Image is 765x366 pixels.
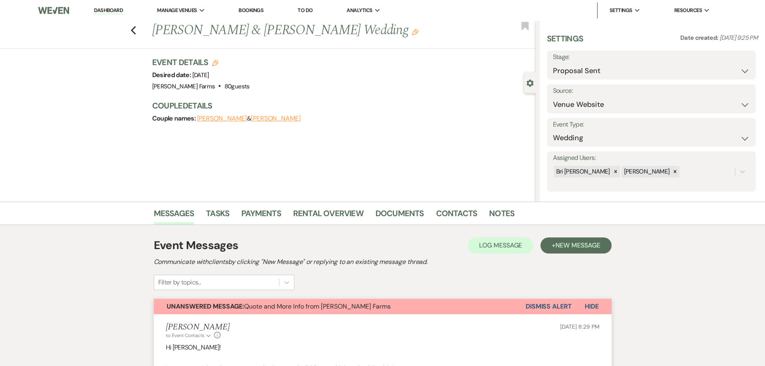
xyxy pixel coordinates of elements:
span: Log Message [479,241,522,249]
button: to: Event Contacts [166,332,212,339]
span: [DATE] 8:29 PM [560,323,599,330]
a: Messages [154,207,194,225]
span: & [197,115,301,123]
h3: Event Details [152,57,250,68]
span: Date created: [680,34,720,42]
span: to: Event Contacts [166,332,204,339]
button: Close lead details [526,79,534,86]
span: Couple names: [152,114,197,123]
a: Bookings [239,7,263,14]
span: [DATE] 9:25 PM [720,34,758,42]
label: Assigned Users: [553,152,750,164]
button: Unanswered Message:Quote and More Info from [PERSON_NAME] Farms [154,299,526,314]
h1: Event Messages [154,237,239,254]
a: Notes [489,207,514,225]
span: [DATE] [192,71,209,79]
h3: Couple Details [152,100,528,111]
a: Rental Overview [293,207,363,225]
h2: Communicate with clients by clicking "New Message" or replying to an existing message thread. [154,257,612,267]
button: Hide [572,299,612,314]
span: Settings [610,6,632,14]
div: [PERSON_NAME] [622,166,671,178]
span: [PERSON_NAME] Farms [152,82,215,90]
label: Event Type: [553,119,750,131]
span: Quote and More Info from [PERSON_NAME] Farms [167,302,391,311]
a: Dashboard [94,7,123,14]
span: Hide [585,302,599,311]
h1: [PERSON_NAME] & [PERSON_NAME] Wedding [152,21,456,40]
a: Tasks [206,207,229,225]
span: New Message [555,241,600,249]
span: 80 guests [224,82,250,90]
span: Desired date: [152,71,192,79]
span: Resources [674,6,702,14]
span: Analytics [347,6,372,14]
button: [PERSON_NAME] [251,115,301,122]
h5: [PERSON_NAME] [166,322,230,332]
button: +New Message [541,237,611,254]
a: Documents [375,207,424,225]
label: Source: [553,85,750,97]
h3: Settings [547,33,583,51]
button: Log Message [468,237,533,254]
button: Edit [412,28,418,35]
span: Manage Venues [157,6,197,14]
div: Bri [PERSON_NAME] [554,166,611,178]
a: Payments [241,207,281,225]
a: To Do [298,7,312,14]
strong: Unanswered Message: [167,302,244,311]
button: Dismiss Alert [526,299,572,314]
img: Weven Logo [38,2,69,19]
label: Stage: [553,51,750,63]
button: [PERSON_NAME] [197,115,247,122]
div: Filter by topics... [158,278,201,287]
p: Hi [PERSON_NAME]! [166,342,600,353]
a: Contacts [436,207,477,225]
